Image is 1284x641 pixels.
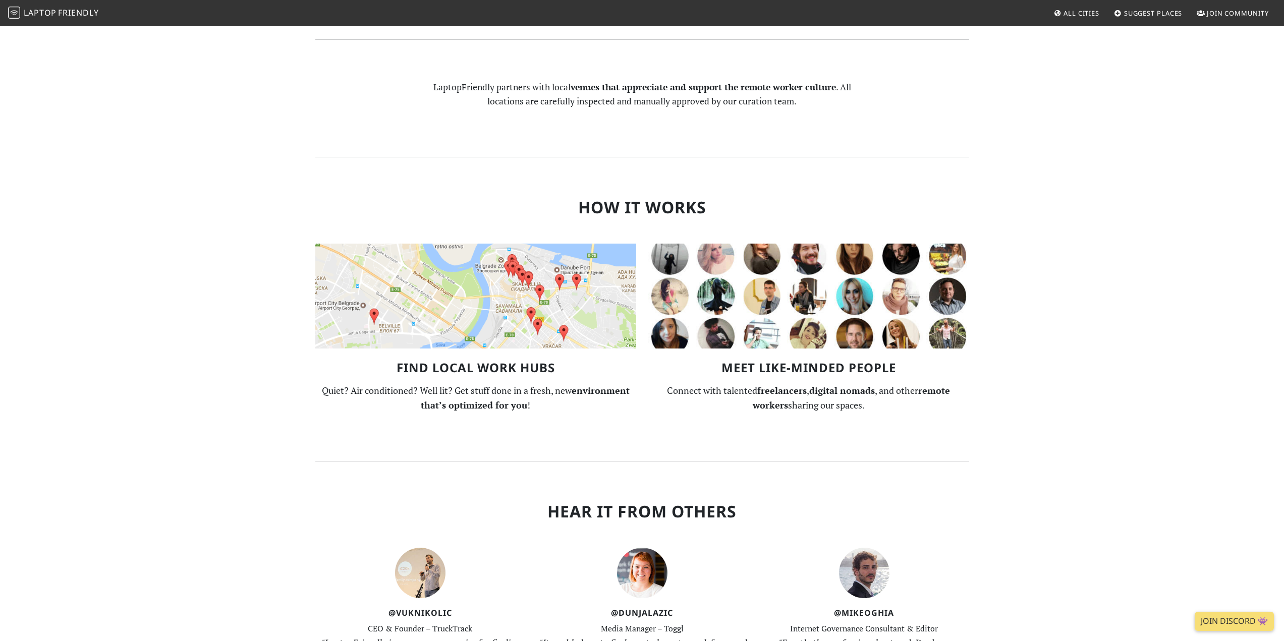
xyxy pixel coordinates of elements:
a: Join Community [1193,4,1273,22]
strong: digital nomads [809,384,875,396]
p: LaptopFriendly partners with local . All locations are carefully inspected and manually approved ... [426,80,858,108]
h4: @VukNikolic [315,608,525,618]
p: Connect with talented , , and other sharing our spaces. [648,383,969,413]
small: Media Manager – Toggl [601,623,684,634]
small: CEO & Founder – TruckTrack [368,623,472,634]
span: All Cities [1064,9,1099,18]
a: Suggest Places [1110,4,1187,22]
h2: Hear It From Others [315,502,969,521]
span: Suggest Places [1124,9,1183,18]
strong: venues that appreciate and support the remote worker culture [571,81,836,93]
a: All Cities [1049,4,1103,22]
strong: environment that’s optimized for you [421,384,630,411]
span: Laptop [24,7,57,18]
img: dunja-lazic-7e3f7dbf9bae496705a2cb1d0ad4506ae95adf44ba71bc6bf96fce6bb2209530.jpg [617,548,667,598]
p: Quiet? Air conditioned? Well lit? Get stuff done in a fresh, new ! [315,383,636,413]
img: mike-oghia-399ba081a07d163c9c5512fe0acc6cb95335c0f04cd2fe9eaa138443c185c3a9.jpg [839,548,889,598]
img: LaptopFriendly Community [648,244,969,348]
h4: @DunjaLazic [537,608,747,618]
img: Map of Work-Friendly Locations [315,244,636,348]
h3: Meet Like-Minded People [648,361,969,375]
span: Join Community [1207,9,1269,18]
h4: @MikeOghia [759,608,969,618]
img: LaptopFriendly [8,7,20,19]
span: Friendly [58,7,98,18]
a: Join Discord 👾 [1195,612,1274,631]
strong: freelancers [757,384,807,396]
small: Internet Governance Consultant & Editor [790,623,938,634]
h2: How it Works [315,198,969,217]
h3: Find Local Work Hubs [315,361,636,375]
strong: remote workers [753,384,951,411]
img: vuk-nikolic-069e55947349021af2d479c15570516ff0841d81a22ee9013225a9fbfb17053d.jpg [395,548,445,598]
a: LaptopFriendly LaptopFriendly [8,5,99,22]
